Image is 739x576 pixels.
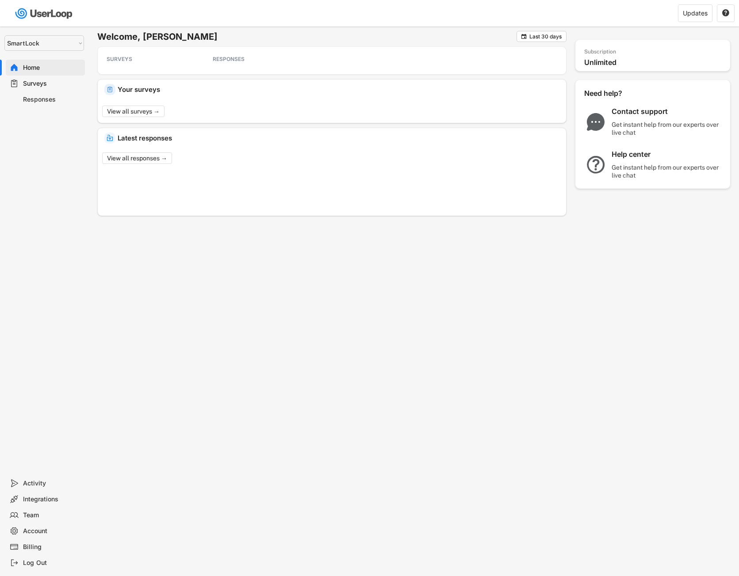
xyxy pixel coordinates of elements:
text:  [521,33,527,40]
div: Subscription [584,49,616,56]
img: ChatMajor.svg [584,113,607,131]
div: Get instant help from our experts over live chat [612,163,722,179]
button:  [722,9,730,17]
div: Latest responses [118,135,559,141]
div: RESPONSES [213,56,292,63]
div: Account [23,527,81,535]
img: IncomingMajor.svg [107,135,113,141]
div: Need help? [584,89,646,98]
div: Help center [612,150,722,159]
div: Unlimited [584,58,726,67]
button:  [521,33,527,40]
div: Team [23,511,81,519]
h6: Welcome, [PERSON_NAME] [97,31,517,42]
div: SURVEYS [107,56,186,63]
div: Responses [23,95,81,104]
div: Surveys [23,80,81,88]
div: Billing [23,543,81,551]
div: Your surveys [118,86,559,93]
div: Updates [683,10,708,16]
button: View all surveys → [102,106,165,117]
button: View all responses → [102,152,172,164]
div: Last 30 days [529,34,562,39]
div: Home [23,64,81,72]
text:  [722,9,729,17]
div: Integrations [23,495,81,504]
div: Get instant help from our experts over live chat [612,121,722,136]
img: QuestionMarkInverseMajor.svg [584,156,607,174]
div: Log Out [23,559,81,567]
div: Contact support [612,107,722,116]
div: Activity [23,479,81,488]
img: userloop-logo-01.svg [13,4,76,23]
